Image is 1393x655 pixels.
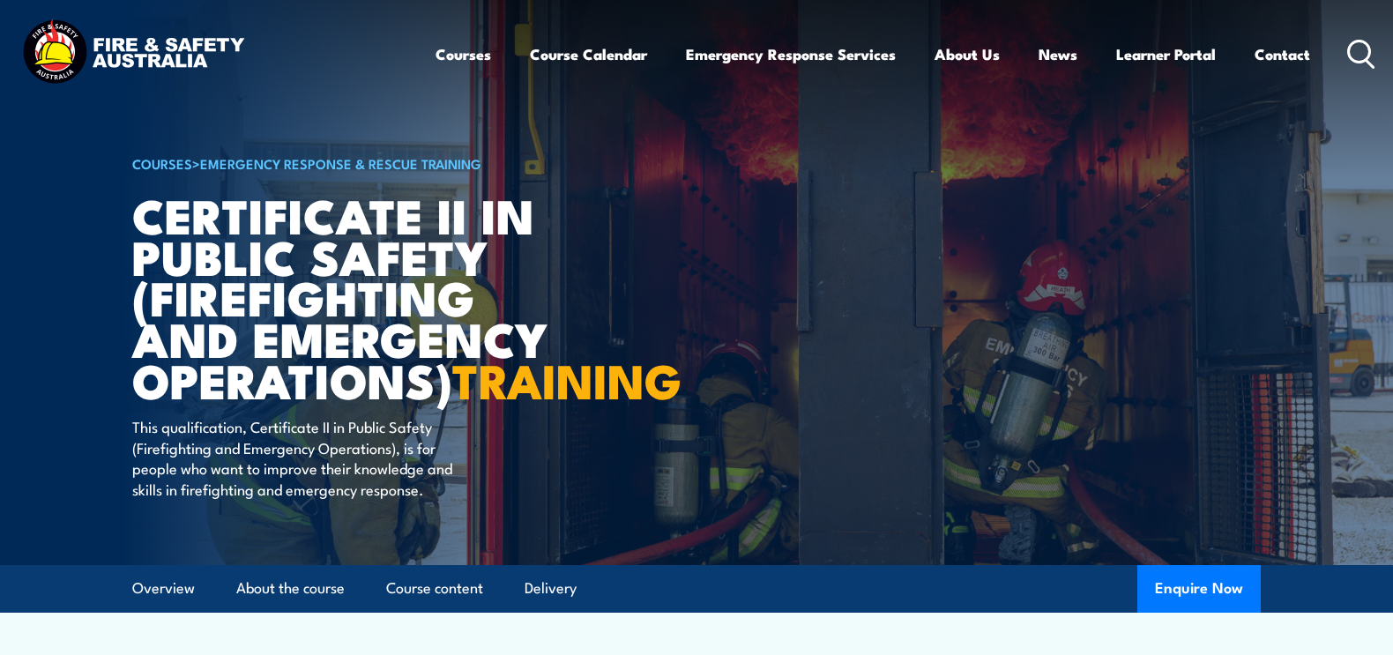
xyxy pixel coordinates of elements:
p: This qualification, Certificate II in Public Safety (Firefighting and Emergency Operations), is f... [132,416,454,499]
a: Emergency Response & Rescue Training [200,153,481,173]
a: Contact [1255,31,1310,78]
h1: Certificate II in Public Safety (Firefighting and Emergency Operations) [132,194,568,400]
strong: TRAINING [452,342,682,415]
a: Learner Portal [1116,31,1216,78]
a: Course content [386,565,483,612]
a: Delivery [525,565,577,612]
a: Courses [436,31,491,78]
a: Emergency Response Services [686,31,896,78]
a: Overview [132,565,195,612]
h6: > [132,153,568,174]
a: News [1039,31,1077,78]
a: COURSES [132,153,192,173]
a: About the course [236,565,345,612]
a: About Us [935,31,1000,78]
button: Enquire Now [1137,565,1261,613]
a: Course Calendar [530,31,647,78]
